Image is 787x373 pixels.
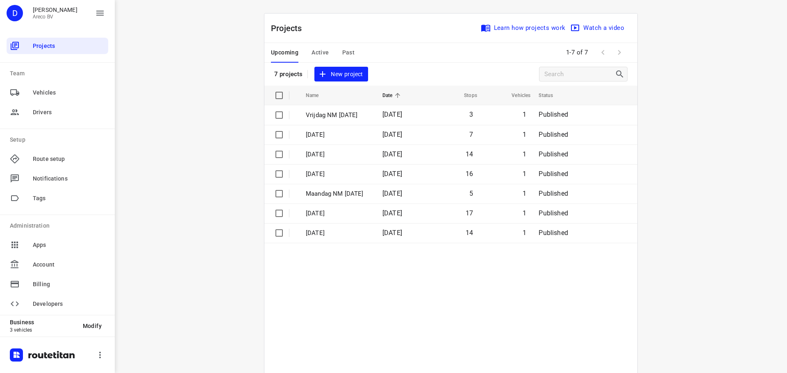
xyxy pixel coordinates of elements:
span: Name [306,90,330,100]
span: Published [539,190,568,197]
span: Published [539,229,568,237]
div: Account [7,256,108,273]
span: 1 [523,131,526,138]
div: Notifications [7,170,108,187]
p: Donderdag 9 Oktober [306,130,370,140]
span: Published [539,111,568,118]
span: 17 [466,209,473,217]
p: Team [10,69,108,78]
div: Developers [7,296,108,312]
span: Stops [453,90,477,100]
span: 7 [469,131,473,138]
button: Modify [76,319,108,333]
span: 1-7 of 7 [563,44,591,61]
span: Route setup [33,155,105,163]
span: 1 [523,150,526,158]
span: [DATE] [382,229,402,237]
span: Published [539,150,568,158]
span: New project [319,69,363,79]
span: Drivers [33,108,105,117]
p: Vrijdag 3 Oktober [306,209,370,218]
span: Account [33,260,105,269]
span: 1 [523,170,526,178]
div: Route setup [7,151,108,167]
span: Vehicles [501,90,530,100]
span: Published [539,209,568,217]
div: Projects [7,38,108,54]
p: 3 vehicles [10,327,76,333]
p: Vrijdag NM 10 Oktober [306,111,370,120]
p: 7 projects [274,70,303,78]
span: Modify [83,323,102,329]
div: Apps [7,237,108,253]
span: Past [342,47,355,58]
span: 3 [469,111,473,118]
span: Published [539,170,568,178]
span: Status [539,90,564,100]
span: Published [539,131,568,138]
p: Business [10,319,76,326]
span: [DATE] [382,170,402,178]
span: Projects [33,42,105,50]
div: Vehicles [7,84,108,101]
span: [DATE] [382,209,402,217]
span: Next Page [611,44,628,61]
span: Vehicles [33,88,105,97]
p: Didier Evrard [33,7,77,13]
p: Dinsdag 7 Oktober [306,170,370,179]
p: Maandag NM 6 Oktober [306,189,370,199]
input: Search projects [544,68,615,81]
div: Drivers [7,104,108,120]
span: 14 [466,229,473,237]
span: Upcoming [271,47,298,58]
span: 1 [523,190,526,197]
span: [DATE] [382,190,402,197]
p: Administration [10,222,108,230]
span: Active [312,47,329,58]
span: [DATE] [382,111,402,118]
div: Billing [7,276,108,292]
div: Tags [7,190,108,206]
span: Tags [33,194,105,203]
div: Search [615,69,627,79]
span: Developers [33,300,105,308]
span: 16 [466,170,473,178]
span: Notifications [33,174,105,183]
p: Projects [271,22,309,34]
span: 5 [469,190,473,197]
span: 1 [523,209,526,217]
span: Billing [33,280,105,289]
span: 14 [466,150,473,158]
span: Apps [33,241,105,249]
span: [DATE] [382,150,402,158]
span: 1 [523,111,526,118]
span: Date [382,90,403,100]
button: New project [314,67,368,82]
div: D [7,5,23,21]
span: 1 [523,229,526,237]
p: Woensdag 8 Oktober [306,150,370,159]
p: Areco BV [33,14,77,20]
span: Previous Page [595,44,611,61]
p: Donderdag 2 Oktober [306,228,370,238]
p: Setup [10,136,108,144]
span: [DATE] [382,131,402,138]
